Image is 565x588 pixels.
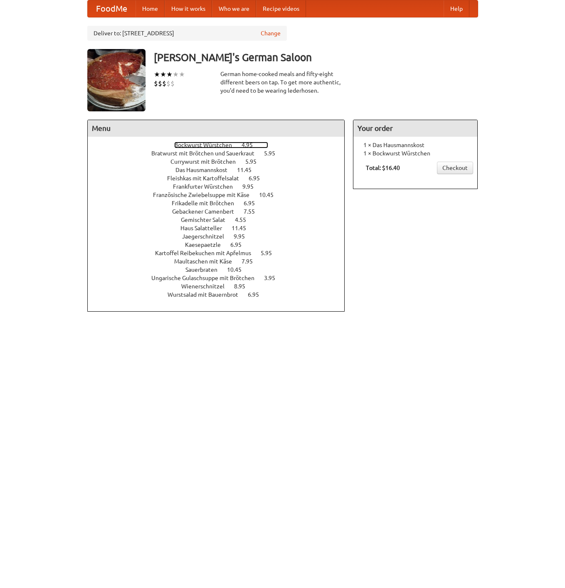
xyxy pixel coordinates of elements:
[154,49,478,66] h3: [PERSON_NAME]'s German Saloon
[151,275,263,281] span: Ungarische Gulaschsuppe mit Brötchen
[167,175,275,182] a: Fleishkas mit Kartoffelsalat 6.95
[185,241,257,248] a: Kaesepaetzle 6.95
[259,192,282,198] span: 10.45
[167,175,247,182] span: Fleishkas mit Kartoffelsalat
[261,29,281,37] a: Change
[244,200,263,207] span: 6.95
[172,200,242,207] span: Frikadelle mit Brötchen
[173,183,241,190] span: Frankfurter Würstchen
[212,0,256,17] a: Who we are
[165,0,212,17] a: How it works
[88,0,136,17] a: FoodMe
[185,266,257,273] a: Sauerbraten 10.45
[155,250,259,256] span: Kartoffel Reibekuchen mit Apfelmus
[358,149,473,157] li: 1 × Bockwurst Würstchen
[168,291,247,298] span: Wurstsalad mit Bauernbrot
[166,79,170,88] li: $
[244,208,263,215] span: 7.55
[155,250,287,256] a: Kartoffel Reibekuchen mit Apfelmus 5.95
[234,233,253,240] span: 9.95
[180,225,262,231] a: Haus Salatteller 11.45
[174,258,268,265] a: Maultaschen mit Käse 7.95
[242,183,262,190] span: 9.95
[264,150,284,157] span: 5.95
[88,120,345,137] h4: Menu
[242,258,261,265] span: 7.95
[153,192,289,198] a: Französische Zwiebelsuppe mit Käse 10.45
[151,275,291,281] a: Ungarische Gulaschsuppe mit Brötchen 3.95
[166,70,173,79] li: ★
[358,141,473,149] li: 1 × Das Hausmannskost
[181,283,233,290] span: Wienerschnitzel
[230,241,250,248] span: 6.95
[182,233,232,240] span: Jaegerschnitzel
[249,175,268,182] span: 6.95
[353,120,477,137] h4: Your order
[232,225,254,231] span: 11.45
[185,266,226,273] span: Sauerbraten
[87,26,287,41] div: Deliver to: [STREET_ADDRESS]
[170,158,272,165] a: Currywurst mit Brötchen 5.95
[87,49,146,111] img: angular.jpg
[170,79,175,88] li: $
[181,217,234,223] span: Gemischter Salat
[172,208,270,215] a: Gebackener Camenbert 7.55
[162,79,166,88] li: $
[245,158,265,165] span: 5.95
[172,208,242,215] span: Gebackener Camenbert
[237,167,260,173] span: 11.45
[172,200,270,207] a: Frikadelle mit Brötchen 6.95
[175,167,236,173] span: Das Hausmannskost
[234,283,254,290] span: 8.95
[174,142,240,148] span: Bockwurst Würstchen
[160,70,166,79] li: ★
[168,291,274,298] a: Wurstsalad mit Bauernbrot 6.95
[174,142,268,148] a: Bockwurst Würstchen 4.95
[261,250,280,256] span: 5.95
[175,167,267,173] a: Das Hausmannskost 11.45
[154,79,158,88] li: $
[264,275,284,281] span: 3.95
[181,217,262,223] a: Gemischter Salat 4.55
[437,162,473,174] a: Checkout
[154,70,160,79] li: ★
[153,192,258,198] span: Französische Zwiebelsuppe mit Käse
[444,0,469,17] a: Help
[158,79,162,88] li: $
[179,70,185,79] li: ★
[151,150,291,157] a: Bratwurst mit Brötchen und Sauerkraut 5.95
[151,150,263,157] span: Bratwurst mit Brötchen und Sauerkraut
[182,233,260,240] a: Jaegerschnitzel 9.95
[173,70,179,79] li: ★
[366,165,400,171] b: Total: $16.40
[248,291,267,298] span: 6.95
[220,70,345,95] div: German home-cooked meals and fifty-eight different beers on tap. To get more authentic, you'd nee...
[242,142,261,148] span: 4.95
[136,0,165,17] a: Home
[235,217,254,223] span: 4.55
[181,283,261,290] a: Wienerschnitzel 8.95
[180,225,230,231] span: Haus Salatteller
[227,266,250,273] span: 10.45
[170,158,244,165] span: Currywurst mit Brötchen
[173,183,269,190] a: Frankfurter Würstchen 9.95
[174,258,240,265] span: Maultaschen mit Käse
[185,241,229,248] span: Kaesepaetzle
[256,0,306,17] a: Recipe videos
